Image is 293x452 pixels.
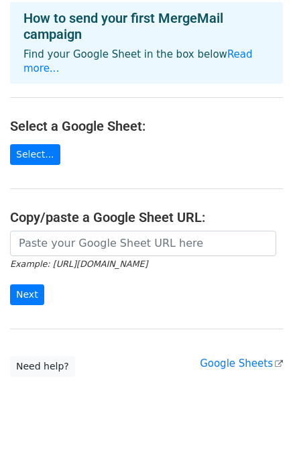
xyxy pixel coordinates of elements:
a: Need help? [10,356,75,377]
small: Example: [URL][DOMAIN_NAME] [10,259,148,269]
h4: How to send your first MergeMail campaign [23,10,270,42]
input: Paste your Google Sheet URL here [10,231,276,256]
input: Next [10,284,44,305]
p: Find your Google Sheet in the box below [23,48,270,76]
a: Google Sheets [200,357,283,370]
iframe: Chat Widget [226,388,293,452]
h4: Copy/paste a Google Sheet URL: [10,209,283,225]
a: Select... [10,144,60,165]
h4: Select a Google Sheet: [10,118,283,134]
a: Read more... [23,48,253,74]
